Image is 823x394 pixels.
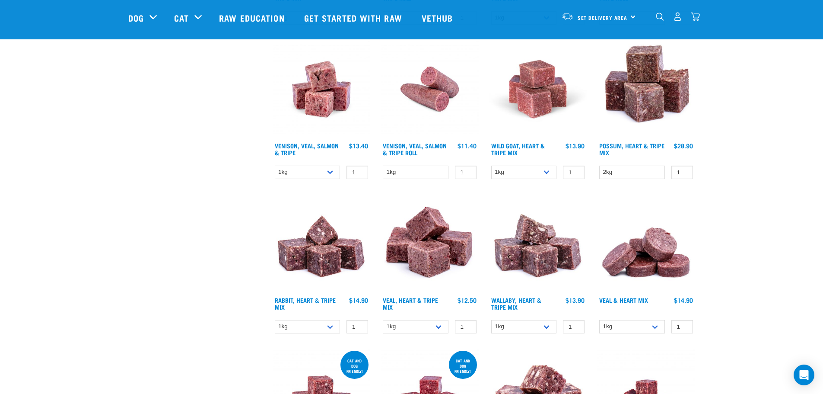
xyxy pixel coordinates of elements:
[455,320,477,333] input: 1
[656,13,664,21] img: home-icon-1@2x.png
[349,297,368,304] div: $14.90
[597,40,695,138] img: 1067 Possum Heart Tripe Mix 01
[174,11,189,24] a: Cat
[340,354,369,378] div: cat and dog friendly!
[381,195,479,293] img: Cubes
[346,320,368,333] input: 1
[673,12,682,21] img: user.png
[273,195,371,293] img: 1175 Rabbit Heart Tripe Mix 01
[273,40,371,138] img: Venison Veal Salmon Tripe 1621
[455,166,477,179] input: 1
[599,144,664,154] a: Possum, Heart & Tripe Mix
[563,320,585,333] input: 1
[562,13,573,20] img: van-moving.png
[210,0,295,35] a: Raw Education
[275,144,339,154] a: Venison, Veal, Salmon & Tripe
[346,166,368,179] input: 1
[275,298,336,308] a: Rabbit, Heart & Tripe Mix
[566,297,585,304] div: $13.90
[794,365,814,385] div: Open Intercom Messenger
[491,298,541,308] a: Wallaby, Heart & Tripe Mix
[491,144,545,154] a: Wild Goat, Heart & Tripe Mix
[566,142,585,149] div: $13.90
[458,297,477,304] div: $12.50
[449,354,477,378] div: Cat and dog friendly!
[597,195,695,293] img: 1152 Veal Heart Medallions 01
[578,16,628,19] span: Set Delivery Area
[671,166,693,179] input: 1
[383,144,447,154] a: Venison, Veal, Salmon & Tripe Roll
[489,195,587,293] img: 1174 Wallaby Heart Tripe Mix 01
[413,0,464,35] a: Vethub
[691,12,700,21] img: home-icon@2x.png
[489,40,587,138] img: Goat Heart Tripe 8451
[563,166,585,179] input: 1
[381,40,479,138] img: Venison Veal Salmon Tripe 1651
[599,298,648,301] a: Veal & Heart Mix
[671,320,693,333] input: 1
[383,298,438,308] a: Veal, Heart & Tripe Mix
[296,0,413,35] a: Get started with Raw
[674,297,693,304] div: $14.90
[674,142,693,149] div: $28.90
[349,142,368,149] div: $13.40
[128,11,144,24] a: Dog
[458,142,477,149] div: $11.40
